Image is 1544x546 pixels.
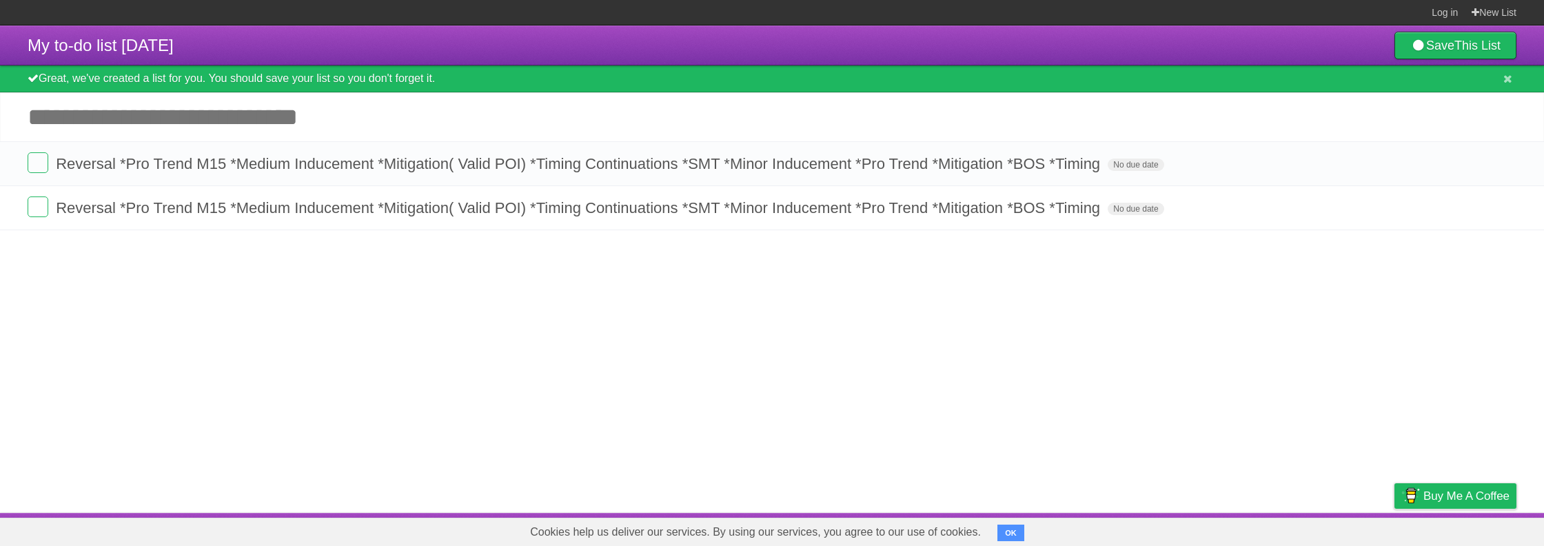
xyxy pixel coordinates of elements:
[1377,516,1412,543] a: Privacy
[1394,32,1516,59] a: SaveThis List
[1108,203,1164,215] span: No due date
[997,525,1024,541] button: OK
[1401,484,1420,507] img: Buy me a coffee
[1454,39,1501,52] b: This List
[1211,516,1240,543] a: About
[56,155,1104,172] span: Reversal *Pro Trend M15 *Medium Inducement *Mitigation( Valid POI) *Timing Continuations *SMT *Mi...
[1394,483,1516,509] a: Buy me a coffee
[1423,484,1510,508] span: Buy me a coffee
[516,518,995,546] span: Cookies help us deliver our services. By using our services, you agree to our use of cookies.
[1330,516,1360,543] a: Terms
[28,152,48,173] label: Done
[28,196,48,217] label: Done
[1257,516,1312,543] a: Developers
[1108,159,1164,171] span: No due date
[56,199,1104,216] span: Reversal *Pro Trend M15 *Medium Inducement *Mitigation( Valid POI) *Timing Continuations *SMT *Mi...
[1430,516,1516,543] a: Suggest a feature
[28,36,174,54] span: My to-do list [DATE]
